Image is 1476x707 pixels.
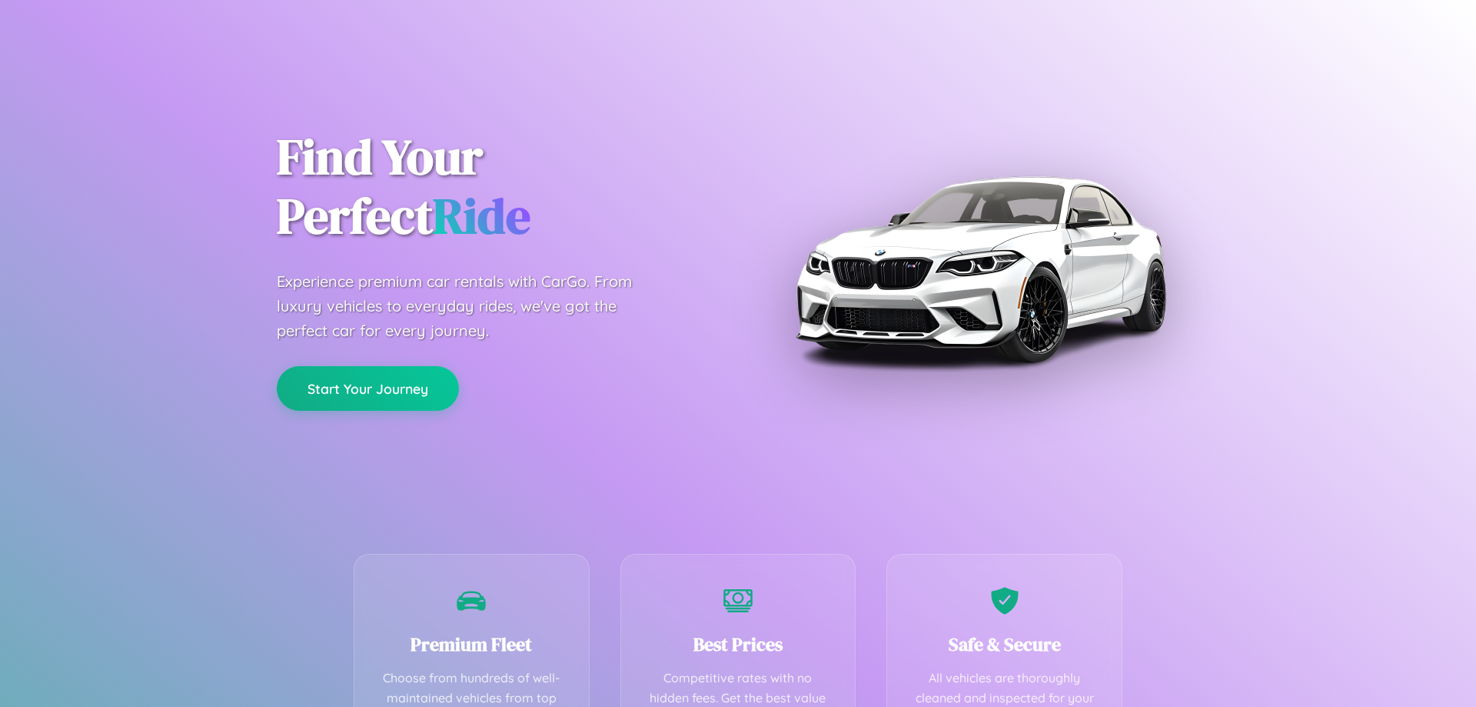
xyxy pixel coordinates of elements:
[910,632,1099,657] h3: Safe & Secure
[788,77,1172,462] img: Premium BMW car rental vehicle
[277,366,459,411] button: Start Your Journey
[277,269,661,343] p: Experience premium car rentals with CarGo. From luxury vehicles to everyday rides, we've got the ...
[644,632,833,657] h3: Best Prices
[277,128,715,246] h1: Find Your Perfect
[433,182,530,249] span: Ride
[377,632,566,657] h3: Premium Fleet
